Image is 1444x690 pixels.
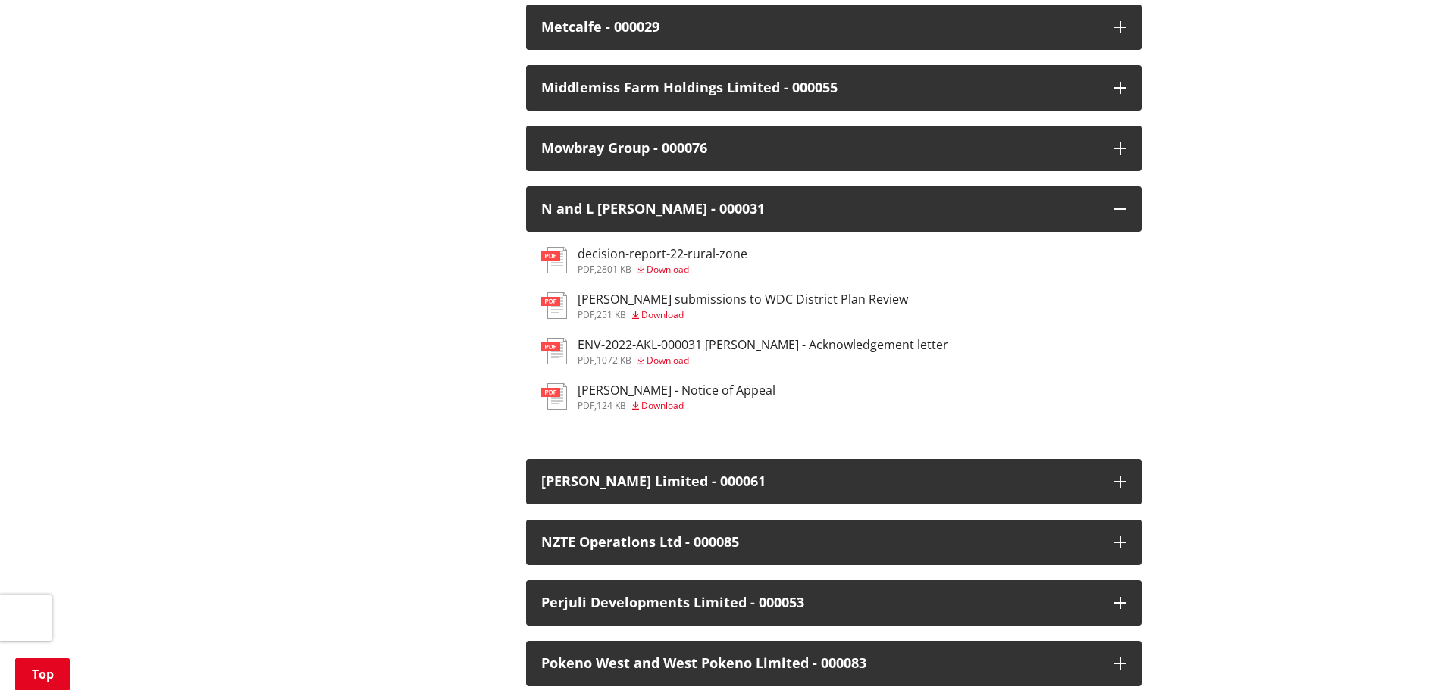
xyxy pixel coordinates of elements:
[541,292,567,319] img: document-pdf.svg
[578,265,747,274] div: ,
[597,399,626,412] span: 124 KB
[578,338,948,352] h3: ENV-2022-AKL-000031 [PERSON_NAME] - Acknowledgement letter
[526,186,1142,232] button: N and L [PERSON_NAME] - 000031
[526,641,1142,686] button: Pokeno West and West Pokeno Limited - 000083
[541,80,1099,95] div: Middlemiss Farm Holdings Limited - 000055
[578,383,775,398] h3: [PERSON_NAME] - Notice of Appeal
[647,263,689,276] span: Download
[541,535,1099,550] div: NZTE Operations Ltd - 000085
[578,354,594,367] span: pdf
[526,580,1142,626] button: Perjuli Developments Limited - 000053
[597,308,626,321] span: 251 KB
[578,356,948,365] div: ,
[541,656,1099,671] div: Pokeno West and West Pokeno Limited - 000083
[641,399,684,412] span: Download
[578,308,594,321] span: pdf
[541,595,1099,610] div: Perjuli Developments Limited - 000053
[541,247,747,274] a: decision-report-22-rural-zone pdf,2801 KB Download
[578,247,747,261] h3: decision-report-22-rural-zone
[526,520,1142,565] button: NZTE Operations Ltd - 000085
[541,338,567,364] img: document-pdf.svg
[541,292,908,320] a: [PERSON_NAME] submissions to WDC District Plan Review pdf,251 KB Download
[578,401,775,411] div: ,
[1374,626,1429,681] iframe: Messenger Launcher
[526,65,1142,111] button: Middlemiss Farm Holdings Limited - 000055
[541,383,567,410] img: document-pdf.svg
[541,247,567,273] img: document-pdf.svg
[15,658,70,690] a: Top
[597,263,631,276] span: 2801 KB
[641,308,684,321] span: Download
[578,399,594,412] span: pdf
[526,459,1142,504] button: [PERSON_NAME] Limited - 000061
[541,201,1099,217] div: N and L [PERSON_NAME] - 000031
[647,354,689,367] span: Download
[578,263,594,276] span: pdf
[541,141,1099,156] div: Mowbray Group - 000076
[597,354,631,367] span: 1072 KB
[578,311,908,320] div: ,
[526,5,1142,50] button: Metcalfe - 000029
[526,126,1142,171] button: Mowbray Group - 000076
[541,338,948,365] a: ENV-2022-AKL-000031 [PERSON_NAME] - Acknowledgement letter pdf,1072 KB Download
[578,292,908,307] h3: [PERSON_NAME] submissions to WDC District Plan Review
[541,20,1099,35] div: Metcalfe - 000029
[541,474,1099,489] div: [PERSON_NAME] Limited - 000061
[541,383,775,411] a: [PERSON_NAME] - Notice of Appeal pdf,124 KB Download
